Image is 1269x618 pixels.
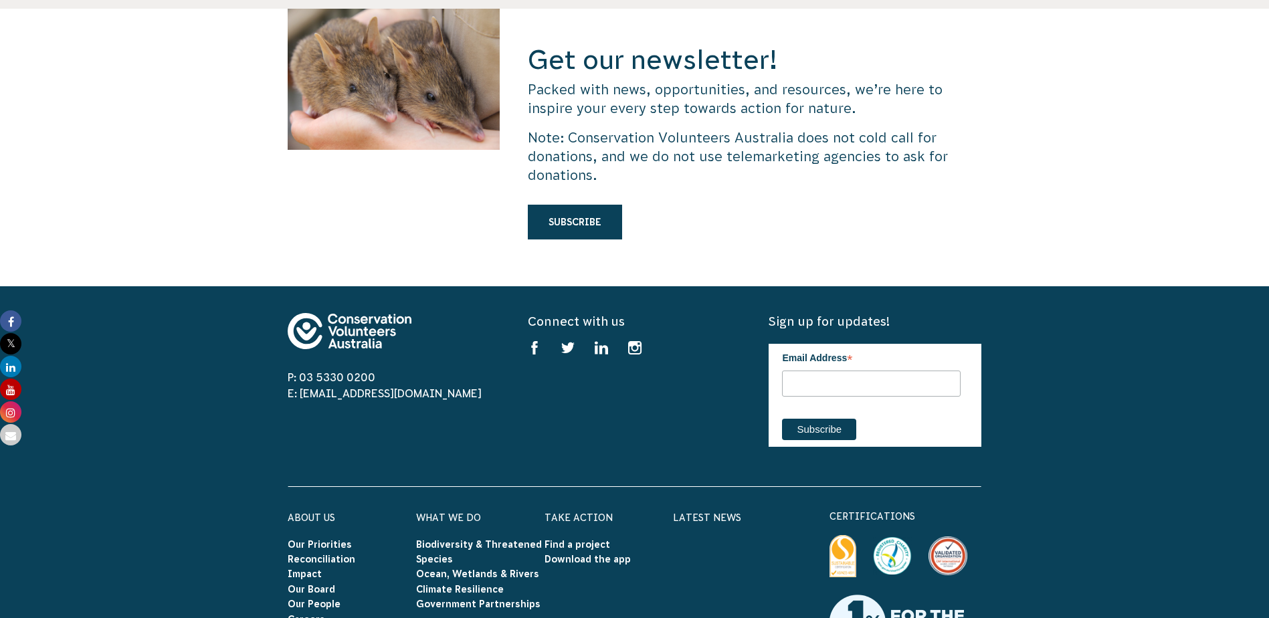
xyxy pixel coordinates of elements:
[288,599,340,609] a: Our People
[288,512,335,523] a: About Us
[416,539,542,564] a: Biodiversity & Threatened Species
[288,554,355,564] a: Reconciliation
[288,387,482,399] a: E: [EMAIL_ADDRESS][DOMAIN_NAME]
[288,371,375,383] a: P: 03 5330 0200
[545,539,610,550] a: Find a project
[782,344,961,369] label: Email Address
[416,599,541,609] a: Government Partnerships
[528,313,741,330] h5: Connect with us
[528,42,981,77] h2: Get our newsletter!
[829,508,982,524] p: certifications
[528,128,981,185] p: Note: Conservation Volunteers Australia does not cold call for donations, and we do not use telem...
[528,205,622,239] a: Subscribe
[528,80,981,118] p: Packed with news, opportunities, and resources, we’re here to inspire your every step towards act...
[416,569,539,579] a: Ocean, Wetlands & Rivers
[288,539,352,550] a: Our Priorities
[288,313,411,349] img: logo-footer.svg
[673,512,741,523] a: Latest News
[545,512,613,523] a: Take Action
[416,512,481,523] a: What We Do
[782,419,856,440] input: Subscribe
[545,554,631,564] a: Download the app
[769,313,981,330] h5: Sign up for updates!
[288,584,335,595] a: Our Board
[288,569,322,579] a: Impact
[416,584,504,595] a: Climate Resilience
